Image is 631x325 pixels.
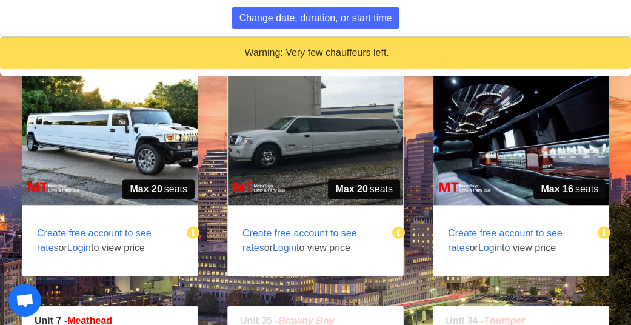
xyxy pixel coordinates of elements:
span: seats [533,179,606,199]
span: seats [328,179,400,199]
img: 02%2002.jpg [433,62,609,205]
span: Login [67,243,91,253]
div: Open chat [8,284,41,317]
strong: Max 16 [541,182,573,196]
span: Change date, duration, or start time [239,11,392,25]
button: Change date, duration, or start time [232,7,400,29]
span: Create free account to see rates [37,228,152,253]
img: 09%2001.jpg [22,62,198,205]
span: Create free account to see rates [448,228,563,253]
strong: Max 20 [130,182,162,196]
span: or to view price [22,212,188,270]
span: or to view price [433,212,599,270]
span: or to view price [228,212,393,270]
div: Warning: Very few chauffeurs left. [10,46,624,59]
strong: Max 20 [335,182,367,196]
span: Login [273,243,296,253]
span: seats [122,179,195,199]
span: Create free account to see rates [242,228,357,253]
span: Login [478,243,502,253]
img: 27%2001.jpg [228,62,403,205]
